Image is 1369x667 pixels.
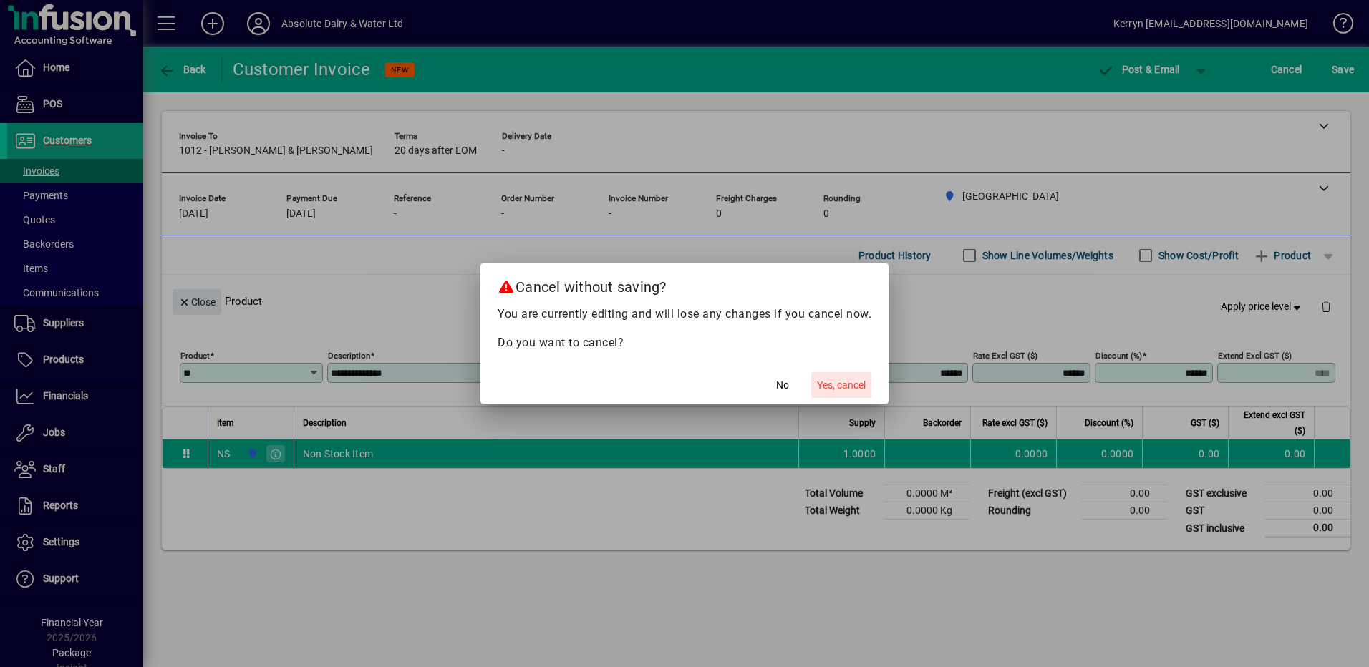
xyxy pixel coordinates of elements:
[811,372,871,398] button: Yes, cancel
[760,372,806,398] button: No
[817,378,866,393] span: Yes, cancel
[480,263,889,305] h2: Cancel without saving?
[498,334,871,351] p: Do you want to cancel?
[776,378,789,393] span: No
[498,306,871,323] p: You are currently editing and will lose any changes if you cancel now.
